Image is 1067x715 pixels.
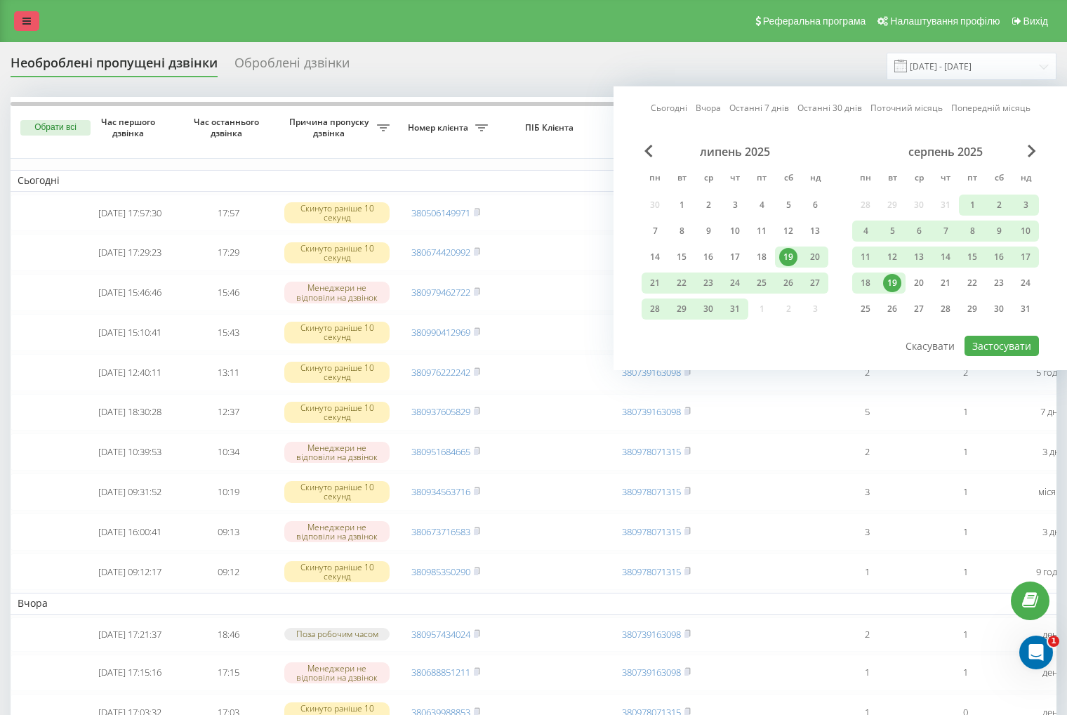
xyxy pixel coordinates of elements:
[779,196,797,214] div: 5
[1012,247,1039,268] div: нд 17 серп 2025 р.
[179,394,277,431] td: 12:37
[916,433,1014,471] td: 1
[802,273,828,294] div: нд 27 лип 2025 р.
[916,553,1014,591] td: 1
[879,221,906,242] div: вт 5 серп 2025 р.
[726,300,744,318] div: 31
[852,247,879,268] div: пн 11 серп 2025 р.
[729,101,789,114] a: Останні 7 днів
[963,274,981,292] div: 22
[411,666,470,678] a: 380688851211
[778,169,799,190] abbr: субота
[962,169,983,190] abbr: п’ятниця
[1016,248,1035,266] div: 17
[20,120,91,136] button: Обрати всі
[284,628,390,640] div: Поза робочим часом
[916,655,1014,692] td: 1
[1028,145,1036,157] span: Next Month
[698,169,719,190] abbr: середа
[179,473,277,511] td: 10:19
[916,617,1014,652] td: 1
[1016,300,1035,318] div: 31
[284,521,390,542] div: Менеджери не відповіли на дзвінок
[852,221,879,242] div: пн 4 серп 2025 р.
[936,274,955,292] div: 21
[852,273,879,294] div: пн 18 серп 2025 р.
[932,273,959,294] div: чт 21 серп 2025 р.
[916,473,1014,511] td: 1
[179,433,277,471] td: 10:34
[642,299,668,320] div: пн 28 лип 2025 р.
[726,196,744,214] div: 3
[642,273,668,294] div: пн 21 лип 2025 р.
[963,222,981,240] div: 8
[722,273,748,294] div: чт 24 лип 2025 р.
[856,222,875,240] div: 4
[699,300,717,318] div: 30
[695,221,722,242] div: ср 9 лип 2025 р.
[179,274,277,311] td: 15:46
[959,299,986,320] div: пт 29 серп 2025 р.
[284,362,390,383] div: Скинуто раніше 10 секунд
[1012,221,1039,242] div: нд 10 серп 2025 р.
[695,299,722,320] div: ср 30 лип 2025 р.
[668,195,695,216] div: вт 1 лип 2025 р.
[936,222,955,240] div: 7
[775,221,802,242] div: сб 12 лип 2025 р.
[959,273,986,294] div: пт 22 серп 2025 р.
[775,273,802,294] div: сб 26 лип 2025 р.
[81,617,179,652] td: [DATE] 17:21:37
[916,354,1014,391] td: 2
[411,286,470,299] a: 380979462722
[906,247,932,268] div: ср 13 серп 2025 р.
[852,299,879,320] div: пн 25 серп 2025 р.
[818,354,916,391] td: 2
[856,300,875,318] div: 25
[855,169,876,190] abbr: понеділок
[990,300,1008,318] div: 30
[696,101,721,114] a: Вчора
[724,169,745,190] abbr: четвер
[986,299,1012,320] div: сб 30 серп 2025 р.
[852,145,1039,159] div: серпень 2025
[804,169,826,190] abbr: неділя
[797,101,862,114] a: Останні 30 днів
[951,101,1030,114] a: Попередній місяць
[818,513,916,551] td: 3
[753,274,771,292] div: 25
[818,655,916,692] td: 1
[411,445,470,458] a: 380951684665
[668,221,695,242] div: вт 8 лип 2025 р.
[722,195,748,216] div: чт 3 лип 2025 р.
[668,273,695,294] div: вт 22 лип 2025 р.
[668,247,695,268] div: вт 15 лип 2025 р.
[806,274,824,292] div: 27
[753,248,771,266] div: 18
[699,274,717,292] div: 23
[932,247,959,268] div: чт 14 серп 2025 р.
[1015,169,1036,190] abbr: неділя
[802,221,828,242] div: нд 13 лип 2025 р.
[179,513,277,551] td: 09:13
[179,234,277,271] td: 17:29
[870,101,943,114] a: Поточний місяць
[963,248,981,266] div: 15
[722,221,748,242] div: чт 10 лип 2025 р.
[411,565,470,578] a: 380985350290
[81,314,179,351] td: [DATE] 15:10:41
[879,247,906,268] div: вт 12 серп 2025 р.
[411,206,470,219] a: 380506149971
[81,513,179,551] td: [DATE] 16:00:41
[642,145,828,159] div: липень 2025
[1012,273,1039,294] div: нд 24 серп 2025 р.
[81,354,179,391] td: [DATE] 12:40:11
[668,299,695,320] div: вт 29 лип 2025 р.
[910,274,928,292] div: 20
[906,221,932,242] div: ср 6 серп 2025 р.
[898,336,962,356] button: Скасувати
[81,655,179,692] td: [DATE] 17:15:16
[882,169,903,190] abbr: вівторок
[916,513,1014,551] td: 1
[695,247,722,268] div: ср 16 лип 2025 р.
[883,274,901,292] div: 19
